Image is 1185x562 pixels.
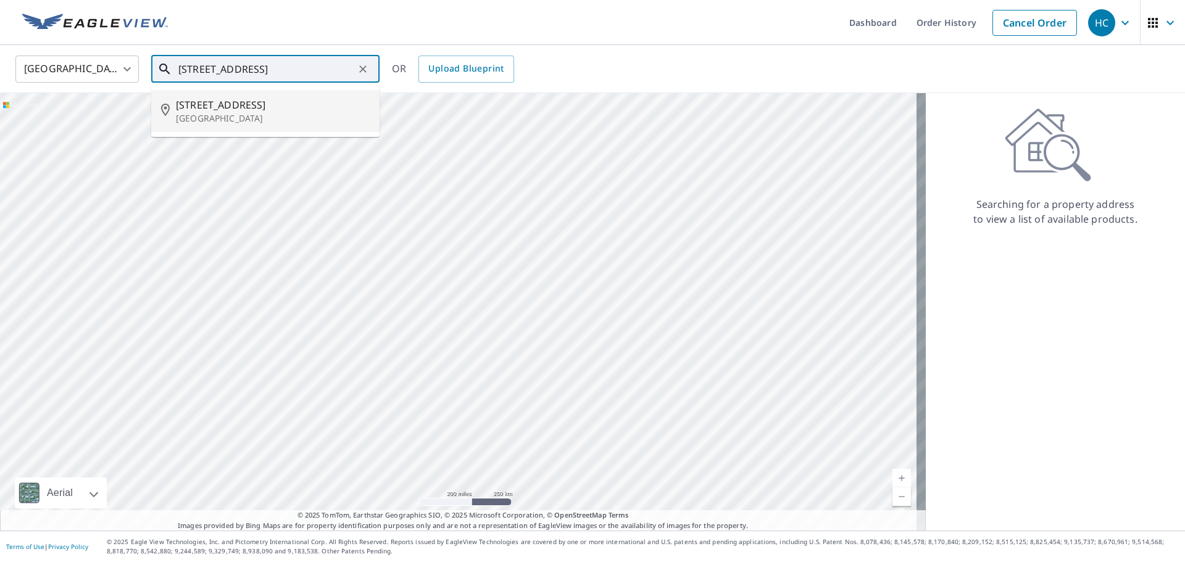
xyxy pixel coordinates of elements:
[178,52,354,86] input: Search by address or latitude-longitude
[354,60,372,78] button: Clear
[43,477,77,508] div: Aerial
[892,487,911,506] a: Current Level 5, Zoom Out
[15,52,139,86] div: [GEOGRAPHIC_DATA]
[892,469,911,487] a: Current Level 5, Zoom In
[392,56,514,83] div: OR
[297,510,629,521] span: © 2025 TomTom, Earthstar Geographics SIO, © 2025 Microsoft Corporation, ©
[418,56,513,83] a: Upload Blueprint
[6,543,88,550] p: |
[609,510,629,519] a: Terms
[973,197,1138,226] p: Searching for a property address to view a list of available products.
[992,10,1077,36] a: Cancel Order
[554,510,606,519] a: OpenStreetMap
[176,97,370,112] span: [STREET_ADDRESS]
[48,542,88,551] a: Privacy Policy
[22,14,168,32] img: EV Logo
[15,477,107,508] div: Aerial
[1088,9,1115,36] div: HC
[176,112,370,125] p: [GEOGRAPHIC_DATA]
[107,537,1179,556] p: © 2025 Eagle View Technologies, Inc. and Pictometry International Corp. All Rights Reserved. Repo...
[6,542,44,551] a: Terms of Use
[428,61,504,76] span: Upload Blueprint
